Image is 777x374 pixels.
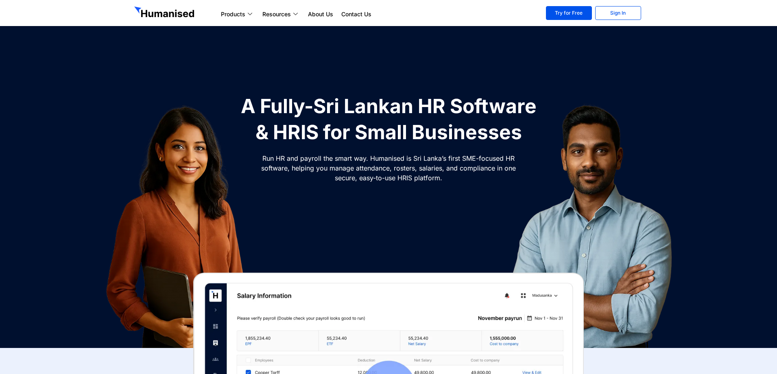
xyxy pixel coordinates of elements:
[337,9,375,19] a: Contact Us
[134,7,196,20] img: GetHumanised Logo
[217,9,258,19] a: Products
[260,153,517,183] p: Run HR and payroll the smart way. Humanised is Sri Lanka’s first SME-focused HR software, helping...
[258,9,304,19] a: Resources
[546,6,592,20] a: Try for Free
[595,6,641,20] a: Sign In
[304,9,337,19] a: About Us
[236,93,541,145] h1: A Fully-Sri Lankan HR Software & HRIS for Small Businesses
